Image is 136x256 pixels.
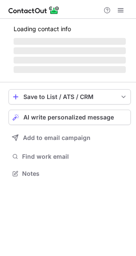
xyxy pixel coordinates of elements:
button: AI write personalized message [8,110,131,125]
span: ‌ [14,47,126,54]
button: Notes [8,168,131,180]
button: Find work email [8,151,131,163]
span: ‌ [14,66,126,73]
button: Add to email campaign [8,130,131,145]
span: Add to email campaign [23,134,91,141]
span: Notes [22,170,127,177]
span: Find work email [22,153,127,160]
div: Save to List / ATS / CRM [23,93,116,100]
span: AI write personalized message [23,114,114,121]
img: ContactOut v5.3.10 [8,5,59,15]
button: save-profile-one-click [8,89,131,105]
span: ‌ [14,57,126,64]
span: ‌ [14,38,126,45]
p: Loading contact info [14,26,126,32]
